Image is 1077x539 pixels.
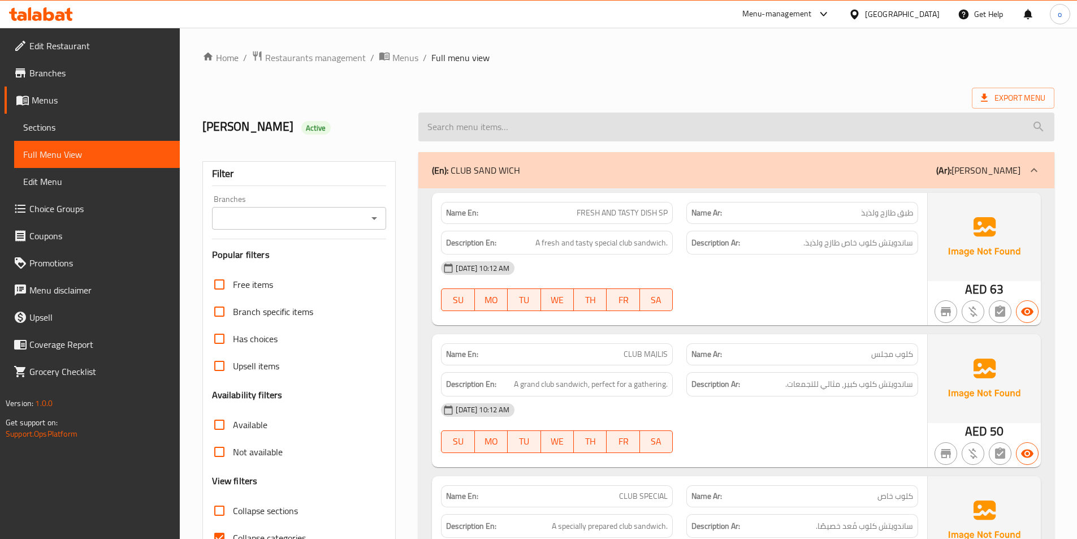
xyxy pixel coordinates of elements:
span: Available [233,418,267,432]
span: MO [479,292,503,308]
span: Export Menu [972,88,1054,109]
span: A grand club sandwich, perfect for a gathering. [514,377,668,391]
p: [PERSON_NAME] [936,163,1020,177]
div: Filter [212,162,387,186]
button: SA [640,288,673,311]
button: WE [541,288,574,311]
strong: Description Ar: [691,236,740,250]
span: WE [546,433,569,450]
a: Grocery Checklist [5,358,180,385]
a: Choice Groups [5,195,180,222]
span: Branches [29,66,171,80]
span: CLUB SPECIAL [619,490,668,502]
span: o [1058,8,1062,20]
strong: Name En: [446,490,478,502]
strong: Description En: [446,519,496,533]
button: SA [640,430,673,453]
a: Upsell [5,304,180,331]
span: AED [965,278,987,300]
h2: [PERSON_NAME] [202,118,405,135]
div: Menu-management [742,7,812,21]
button: MO [475,430,508,453]
h3: Availability filters [212,389,283,402]
span: Branch specific items [233,305,313,318]
button: Not branch specific item [935,300,957,323]
img: Ae5nvW7+0k+MAAAAAElFTkSuQmCC [928,193,1041,281]
button: Not branch specific item [935,442,957,465]
a: Promotions [5,249,180,277]
a: Coverage Report [5,331,180,358]
div: (En): CLUB SAND WICH(Ar):[PERSON_NAME] [418,152,1054,188]
button: TH [574,430,607,453]
span: AED [965,420,987,442]
img: Ae5nvW7+0k+MAAAAAElFTkSuQmCC [928,334,1041,422]
a: Home [202,51,239,64]
button: Not has choices [989,442,1011,465]
span: A specially prepared club sandwich. [552,519,668,533]
button: Purchased item [962,300,984,323]
li: / [370,51,374,64]
span: كلوب خاص [877,490,913,502]
nav: breadcrumb [202,50,1054,65]
span: MO [479,433,503,450]
button: FR [607,288,639,311]
strong: Name Ar: [691,207,722,219]
p: CLUB SAND WICH [432,163,520,177]
span: FR [611,292,635,308]
span: 63 [990,278,1004,300]
strong: Name En: [446,348,478,360]
strong: Name Ar: [691,490,722,502]
span: Free items [233,278,273,291]
span: ساندويتش كلوب خاص طازج ولذيذ. [803,236,913,250]
b: (Ar): [936,162,951,179]
span: ساندويتش كلوب كبير، مثالي للتجمعات. [785,377,913,391]
span: Grocery Checklist [29,365,171,378]
span: TU [512,292,536,308]
button: WE [541,430,574,453]
span: TH [578,292,602,308]
button: TU [508,288,540,311]
span: Not available [233,445,283,459]
span: طبق طازج ولذيذ [861,207,913,219]
a: Menus [5,87,180,114]
li: / [423,51,427,64]
span: Choice Groups [29,202,171,215]
span: FR [611,433,635,450]
a: Edit Menu [14,168,180,195]
a: Branches [5,59,180,87]
span: 1.0.0 [35,396,53,411]
div: Active [301,121,331,135]
a: Coupons [5,222,180,249]
a: Sections [14,114,180,141]
h3: Popular filters [212,248,387,261]
button: MO [475,288,508,311]
span: TU [512,433,536,450]
h3: View filters [212,475,258,488]
b: (En): [432,162,448,179]
span: كلوب مجلس [871,348,913,360]
span: Upsell [29,311,171,324]
a: Support.OpsPlatform [6,426,77,441]
span: Menu disclaimer [29,283,171,297]
a: Edit Restaurant [5,32,180,59]
span: [DATE] 10:12 AM [451,263,514,274]
button: Available [1016,300,1039,323]
div: [GEOGRAPHIC_DATA] [865,8,940,20]
span: [DATE] 10:12 AM [451,404,514,415]
span: SU [446,292,470,308]
span: A fresh and tasty special club sandwich. [535,236,668,250]
span: Coverage Report [29,338,171,351]
button: Open [366,210,382,226]
span: Version: [6,396,33,411]
span: Has choices [233,332,278,346]
span: Full menu view [431,51,490,64]
strong: Name En: [446,207,478,219]
input: search [418,113,1054,141]
button: TU [508,430,540,453]
button: Available [1016,442,1039,465]
span: Export Menu [981,91,1045,105]
span: SU [446,433,470,450]
strong: Description Ar: [691,519,740,533]
button: FR [607,430,639,453]
span: Promotions [29,256,171,270]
